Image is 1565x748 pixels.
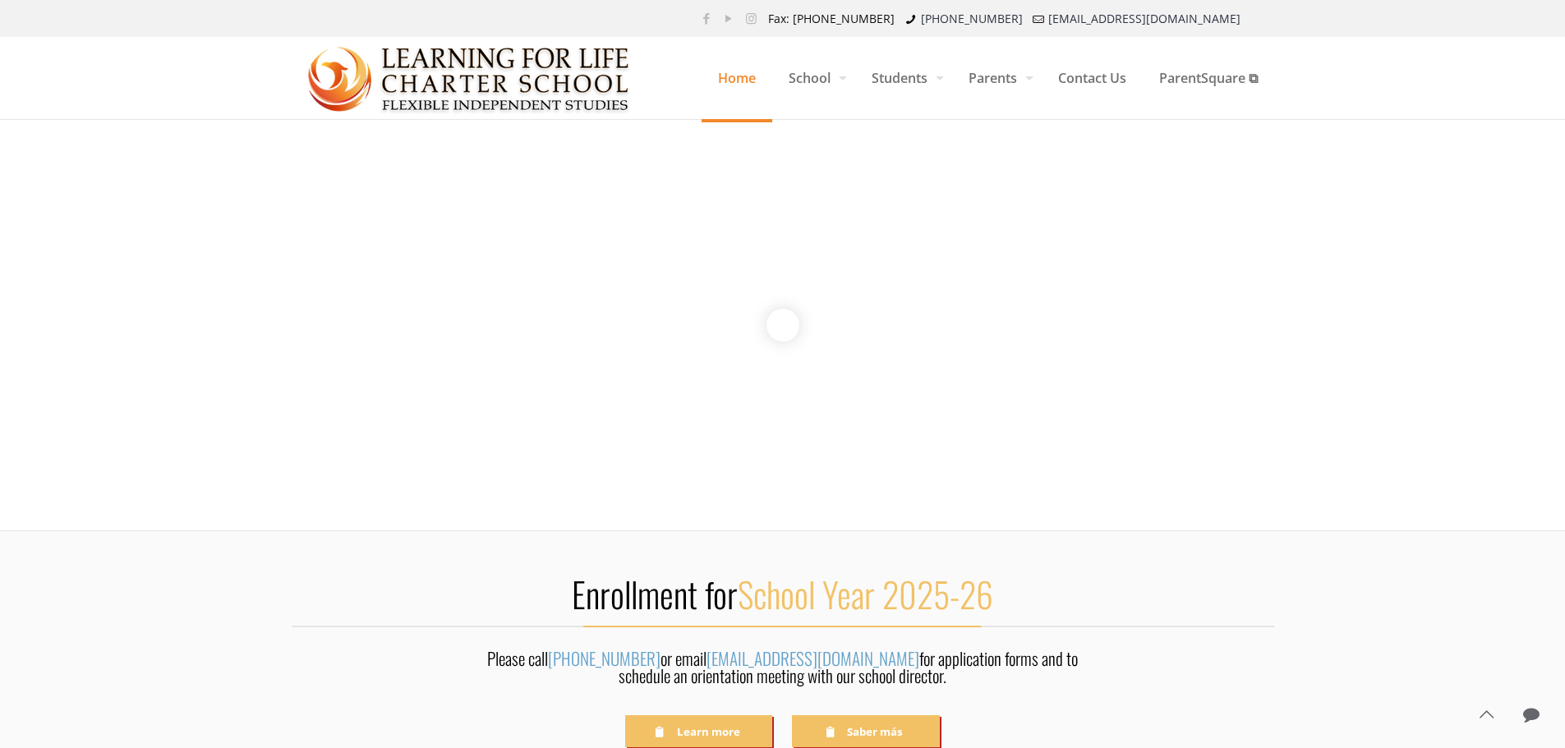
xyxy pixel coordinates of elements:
i: mail [1031,11,1047,26]
span: School Year 2025-26 [738,568,993,619]
span: School [772,53,855,103]
a: [EMAIL_ADDRESS][DOMAIN_NAME] [1048,11,1240,26]
a: Learning for Life Charter School [308,37,631,119]
a: [EMAIL_ADDRESS][DOMAIN_NAME] [707,645,919,671]
a: Learn more [625,715,772,747]
span: ParentSquare ⧉ [1143,53,1274,103]
span: Parents [952,53,1042,103]
span: Students [855,53,952,103]
span: Contact Us [1042,53,1143,103]
a: Students [855,37,952,119]
a: YouTube icon [720,10,738,26]
i: phone [903,11,919,26]
a: Instagram icon [743,10,760,26]
a: [PHONE_NUMBER] [548,645,661,671]
a: Facebook icon [698,10,716,26]
a: Parents [952,37,1042,119]
h2: Enrollment for [292,572,1274,615]
a: Back to top icon [1469,697,1503,732]
img: Home [308,38,631,120]
div: Please call or email for application forms and to schedule an orientation meeting with our school... [470,649,1096,693]
a: [PHONE_NUMBER] [921,11,1023,26]
span: Home [702,53,772,103]
a: Saber más [792,715,939,747]
a: School [772,37,855,119]
a: Home [702,37,772,119]
a: Contact Us [1042,37,1143,119]
a: ParentSquare ⧉ [1143,37,1274,119]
